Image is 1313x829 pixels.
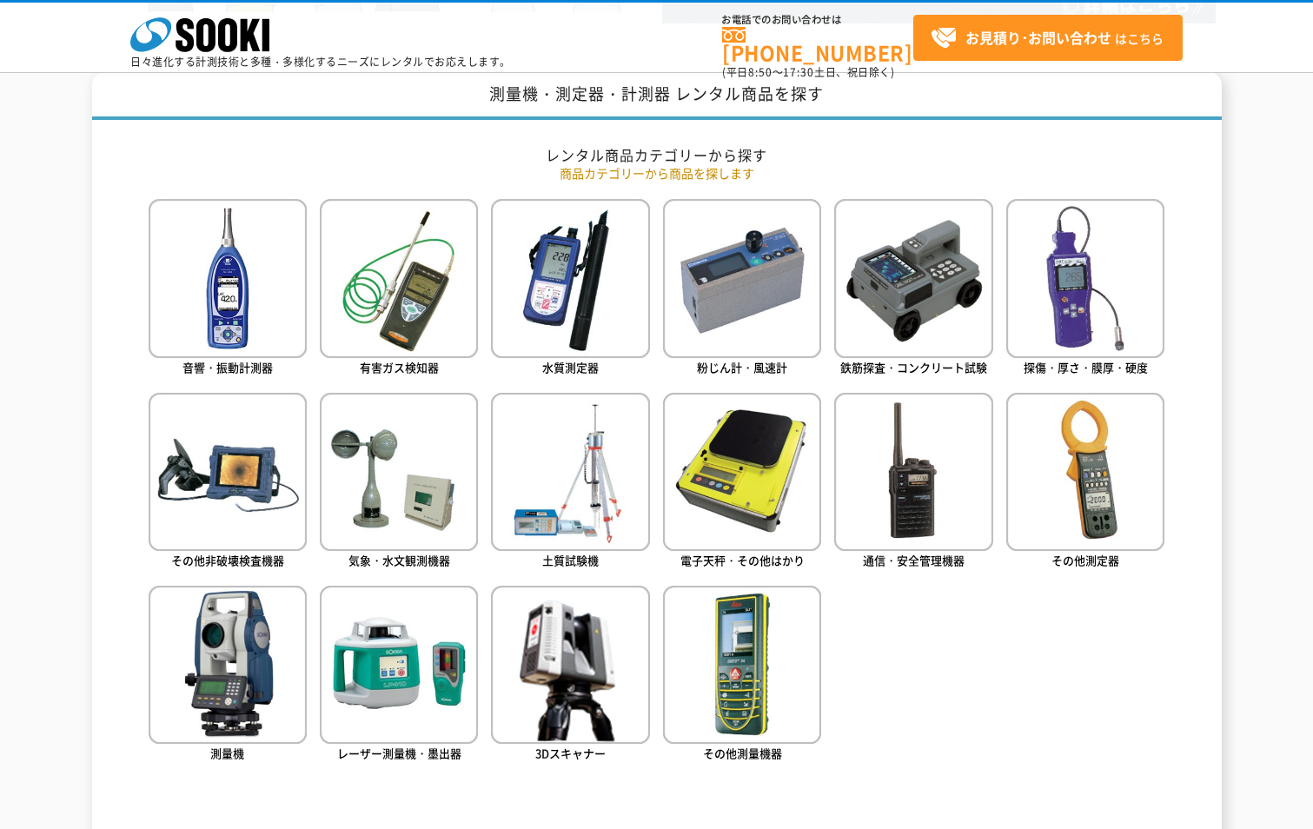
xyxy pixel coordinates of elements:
[834,393,992,551] img: 通信・安全管理機器
[210,745,244,761] span: 測量機
[320,586,478,744] img: レーザー測量機・墨出器
[149,393,307,551] img: その他非破壊検査機器
[182,359,273,375] span: 音響・振動計測器
[703,745,782,761] span: その他測量機器
[1006,199,1164,379] a: 探傷・厚さ・膜厚・硬度
[491,586,649,766] a: 3Dスキャナー
[320,393,478,573] a: 気象・水文観測機器
[149,199,307,357] img: 音響・振動計測器
[663,393,821,551] img: 電子天秤・その他はかり
[130,56,511,67] p: 日々進化する計測技術と多種・多様化するニーズにレンタルでお応えします。
[1006,393,1164,573] a: その他測定器
[535,745,606,761] span: 3Dスキャナー
[783,64,814,80] span: 17:30
[834,393,992,573] a: 通信・安全管理機器
[680,552,805,568] span: 電子天秤・その他はかり
[491,586,649,744] img: 3Dスキャナー
[491,393,649,551] img: 土質試験機
[320,393,478,551] img: 気象・水文観測機器
[834,199,992,357] img: 鉄筋探査・コンクリート試験
[840,359,987,375] span: 鉄筋探査・コンクリート試験
[1006,199,1164,357] img: 探傷・厚さ・膜厚・硬度
[171,552,284,568] span: その他非破壊検査機器
[149,146,1165,164] h2: レンタル商品カテゴリーから探す
[149,586,307,766] a: 測量機
[1051,552,1119,568] span: その他測定器
[320,199,478,379] a: 有害ガス検知器
[722,15,913,25] span: お電話でのお問い合わせは
[348,552,450,568] span: 気象・水文観測機器
[149,586,307,744] img: 測量機
[663,586,821,766] a: その他測量機器
[149,393,307,573] a: その他非破壊検査機器
[92,72,1222,120] h1: 測量機・測定器・計測器 レンタル商品を探す
[863,552,965,568] span: 通信・安全管理機器
[337,745,461,761] span: レーザー測量機・墨出器
[722,64,894,80] span: (平日 ～ 土日、祝日除く)
[360,359,439,375] span: 有害ガス検知器
[491,199,649,379] a: 水質測定器
[663,199,821,379] a: 粉じん計・風速計
[1024,359,1148,375] span: 探傷・厚さ・膜厚・硬度
[663,199,821,357] img: 粉じん計・風速計
[748,64,773,80] span: 8:50
[663,586,821,744] img: その他測量機器
[491,199,649,357] img: 水質測定器
[965,27,1111,48] strong: お見積り･お問い合わせ
[149,199,307,379] a: 音響・振動計測器
[913,15,1183,61] a: お見積り･お問い合わせはこちら
[491,393,649,573] a: 土質試験機
[834,199,992,379] a: 鉄筋探査・コンクリート試験
[697,359,787,375] span: 粉じん計・風速計
[542,552,599,568] span: 土質試験機
[663,393,821,573] a: 電子天秤・その他はかり
[320,586,478,766] a: レーザー測量機・墨出器
[542,359,599,375] span: 水質測定器
[149,164,1165,182] p: 商品カテゴリーから商品を探します
[722,27,913,63] a: [PHONE_NUMBER]
[931,25,1164,51] span: はこちら
[320,199,478,357] img: 有害ガス検知器
[1006,393,1164,551] img: その他測定器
